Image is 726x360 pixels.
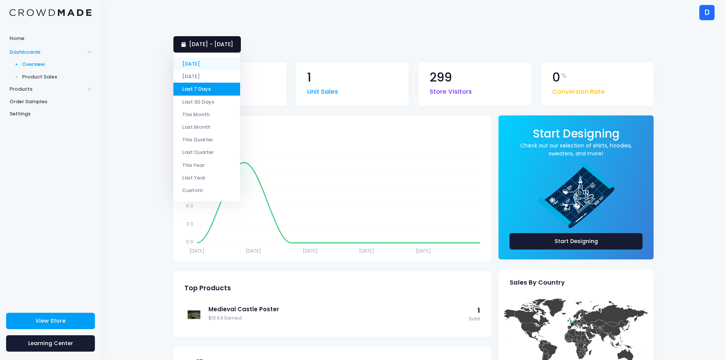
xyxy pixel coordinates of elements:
li: Last Year [173,171,240,184]
span: 1 [307,71,311,84]
span: Start Designing [533,126,620,141]
tspan: 3.0 [186,221,193,227]
span: $13.54 Earned [208,315,465,322]
a: View Store [6,313,95,329]
li: This Quarter [173,133,240,146]
a: Check out our selection of shirts, hoodies, sweaters, and more! [510,142,643,158]
li: Last 30 Days [173,96,240,108]
a: [DATE] - [DATE] [173,36,241,53]
li: [DATE] [173,58,240,70]
li: This Year [173,158,240,171]
span: Home [10,35,91,42]
a: Start Designing [510,233,643,250]
span: Products [10,85,85,93]
span: Conversion Rate [552,83,605,97]
a: Learning Center [6,335,95,352]
img: Logo [10,9,91,16]
tspan: [DATE] [246,247,261,254]
tspan: 6.0 [186,203,193,209]
tspan: [DATE] [359,247,374,254]
tspan: [DATE] [416,247,431,254]
span: Settings [10,110,91,118]
tspan: 0.0 [186,238,193,245]
div: D [699,5,715,20]
li: Custom [173,184,240,197]
span: Product Sales [22,73,92,81]
span: Learning Center [28,339,73,347]
span: Dashboards [10,48,85,56]
li: [DATE] [173,70,240,83]
li: Last 7 Days [173,83,240,95]
li: Last Quarter [173,146,240,158]
span: Sales By Country [510,279,565,286]
span: Top Products [184,284,231,292]
span: Store Visitors [430,83,472,97]
span: [DATE] - [DATE] [189,40,233,48]
span: 0 [552,71,560,84]
span: 299 [430,71,452,84]
span: Sold [469,315,480,323]
span: Unit Sales [307,83,338,97]
li: Last Month [173,121,240,133]
li: This Month [173,108,240,121]
span: View Store [35,317,66,325]
tspan: [DATE] [189,247,205,254]
a: Medieval Castle Poster [208,305,465,314]
span: Order Samples [10,98,91,106]
a: Start Designing [533,132,620,139]
span: 1 [478,306,480,315]
tspan: [DATE] [303,247,318,254]
span: Overview [22,61,92,68]
span: % [561,71,567,80]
